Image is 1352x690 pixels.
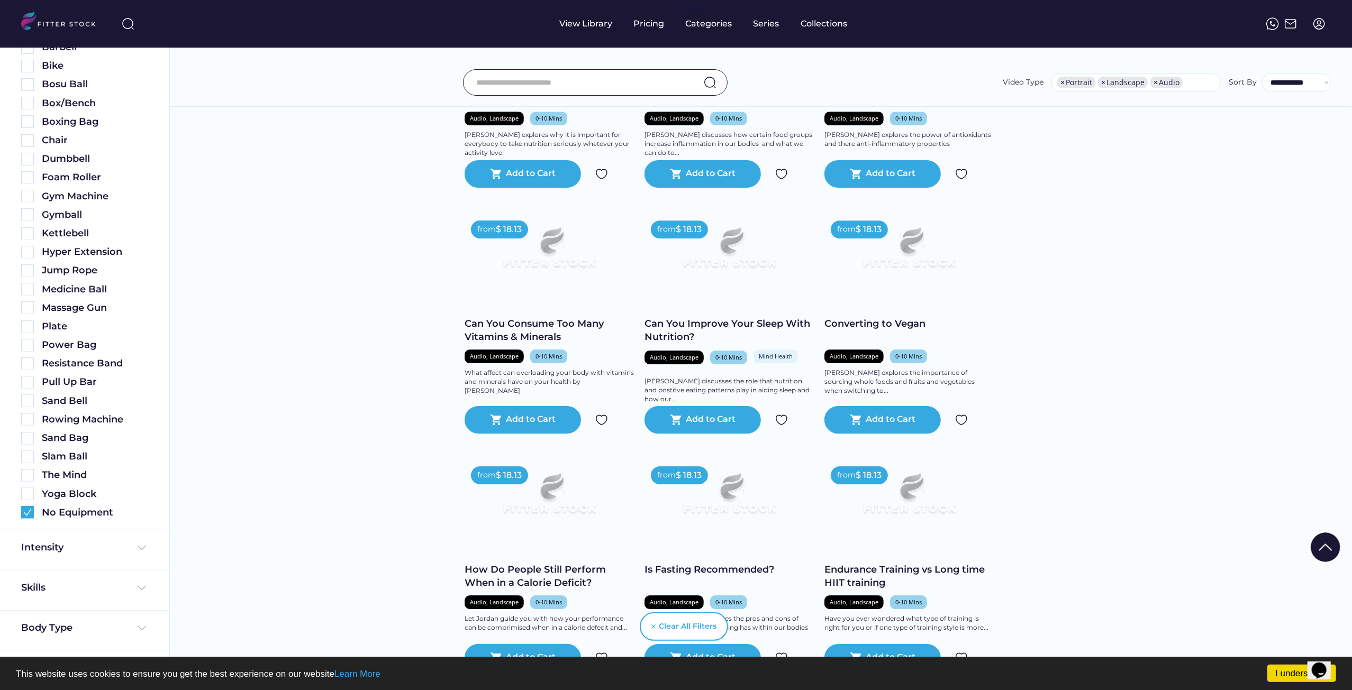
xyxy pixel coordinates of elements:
[1154,79,1158,86] span: ×
[42,264,148,277] div: Jump Rope
[645,563,814,576] div: Is Fasting Recommended?
[754,18,780,30] div: Series
[21,301,34,314] img: Rectangle%205126.svg
[595,413,608,426] img: Group%201000002324.svg
[895,598,922,606] div: 0-10 Mins
[135,541,148,554] img: Frame%20%284%29.svg
[645,377,814,403] div: [PERSON_NAME] discusses the role that nutrition and postitve eating patterns play in aiding sleep...
[657,470,676,481] div: from
[21,60,34,72] img: Rectangle%205126.svg
[670,413,683,426] button: shopping_cart
[21,541,63,554] div: Intensity
[661,214,797,290] img: Frame%2079%20%281%29.svg
[645,317,814,344] div: Can You Improve Your Sleep With Nutrition?
[42,97,148,110] div: Box/Bench
[595,651,608,664] img: Group%201000002324.svg
[21,581,48,594] div: Skills
[490,651,503,664] text: shopping_cart
[465,131,634,157] div: [PERSON_NAME] explores why it is important for everybody to take nutrition seriously whatever you...
[42,245,148,259] div: Hyper Extension
[1098,77,1148,88] li: Landscape
[650,353,698,361] div: Audio, Landscape
[334,669,380,679] a: Learn More
[21,208,34,221] img: Rectangle%205126.svg
[670,168,683,180] button: shopping_cart
[841,214,977,290] img: Frame%2079%20%281%29.svg
[1150,77,1183,88] li: Audio
[490,413,503,426] button: shopping_cart
[651,624,656,629] img: Vector%20%281%29.svg
[42,190,148,203] div: Gym Machine
[21,171,34,184] img: Rectangle%205126.svg
[661,460,797,536] img: Frame%2079%20%281%29.svg
[645,614,814,632] div: [PERSON_NAME] discusses the pros and cons of fasting and the affects fasting has within our bodies
[850,651,863,664] text: shopping_cart
[1057,77,1095,88] li: Portrait
[536,598,562,606] div: 0-10 Mins
[856,224,882,235] div: $ 18.13
[824,614,994,632] div: Have you ever wondered what type of training is right for you or if one type of training style is...
[42,208,148,222] div: Gymball
[866,651,916,664] div: Add to Cart
[482,460,617,536] img: Frame%2079%20%281%29.svg
[21,394,34,407] img: Rectangle%205126.svg
[122,17,134,30] img: search-normal%203.svg
[895,352,922,360] div: 0-10 Mins
[21,450,34,463] img: Rectangle%205126.svg
[21,12,105,33] img: LOGO.svg
[135,582,148,594] img: Frame%20%284%29.svg
[1266,17,1279,30] img: meteor-icons_whatsapp%20%281%29.svg
[824,369,994,395] div: [PERSON_NAME] explores the importance of sourcing whole foods and fruits and vegetables when swit...
[955,413,968,426] img: Group%201000002324.svg
[1284,17,1297,30] img: Frame%2051.svg
[686,18,732,30] div: Categories
[496,470,522,481] div: $ 18.13
[506,168,556,180] div: Add to Cart
[42,375,148,389] div: Pull Up Bar
[21,357,34,370] img: Rectangle%205126.svg
[1101,79,1105,86] span: ×
[21,190,34,203] img: Rectangle%205126.svg
[686,413,736,426] div: Add to Cart
[21,134,34,147] img: Rectangle%205126.svg
[824,131,994,149] div: [PERSON_NAME] explores the power of antioxidants and there anti-inflammatory properties
[470,114,519,122] div: Audio, Landscape
[850,413,863,426] button: shopping_cart
[21,469,34,482] img: Rectangle%205126.svg
[650,598,698,606] div: Audio, Landscape
[676,470,702,481] div: $ 18.13
[1313,17,1326,30] img: profile-circle.svg
[1003,77,1044,88] div: Video Type
[465,563,634,590] div: How Do People Still Perform When in a Calorie Deficit?
[21,264,34,277] img: Rectangle%205126.svg
[42,78,148,91] div: Bosu Ball
[42,171,148,184] div: Foam Roller
[645,131,814,157] div: [PERSON_NAME] discusses how certain food groups increase inflammation in our bodies and what we c...
[536,352,562,360] div: 0-10 Mins
[21,246,34,259] img: Rectangle%205126.svg
[686,5,700,16] div: fvck
[506,651,556,664] div: Add to Cart
[42,338,148,352] div: Power Bag
[801,18,848,30] div: Collections
[21,376,34,389] img: Rectangle%205126.svg
[895,114,922,122] div: 0-10 Mins
[955,168,968,180] img: Group%201000002324.svg
[470,598,519,606] div: Audio, Landscape
[42,413,148,426] div: Rowing Machine
[1229,77,1257,88] div: Sort By
[657,224,676,235] div: from
[42,431,148,445] div: Sand Bag
[42,357,148,370] div: Resistance Band
[715,598,742,606] div: 0-10 Mins
[650,114,698,122] div: Audio, Landscape
[1308,648,1341,679] iframe: chat widget
[1060,79,1065,86] span: ×
[496,224,522,235] div: $ 18.13
[775,168,788,180] img: Group%201000002324.svg
[830,598,878,606] div: Audio, Landscape
[21,621,72,634] div: Body Type
[634,18,665,30] div: Pricing
[595,168,608,180] img: Group%201000002324.svg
